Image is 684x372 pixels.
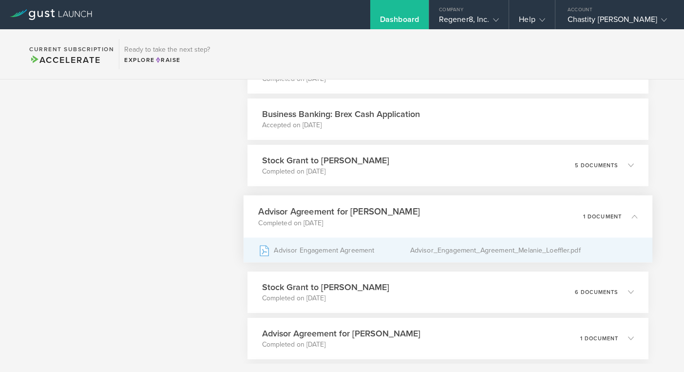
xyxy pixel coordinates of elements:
h3: Stock Grant to [PERSON_NAME] [262,281,389,294]
span: Raise [155,57,181,63]
div: Regener8, Inc. [439,15,499,29]
p: Completed on [DATE] [262,340,420,350]
div: Advisor Engagement Agreement [258,238,410,262]
h3: Ready to take the next step? [124,46,210,53]
span: Accelerate [29,55,100,65]
p: 1 document [580,336,618,341]
h3: Advisor Agreement for [PERSON_NAME] [262,327,420,340]
iframe: Chat Widget [635,325,684,372]
p: Accepted on [DATE] [262,120,420,130]
div: Help [519,15,545,29]
div: Explore [124,56,210,64]
h3: Advisor Agreement for [PERSON_NAME] [258,205,420,218]
p: 5 documents [575,163,618,168]
p: Completed on [DATE] [258,218,420,228]
div: Chastity [PERSON_NAME] [568,15,667,29]
h2: Current Subscription [29,46,114,52]
p: Completed on [DATE] [262,167,389,176]
p: 1 document [583,214,622,219]
p: 6 documents [575,290,618,295]
h3: Stock Grant to [PERSON_NAME] [262,154,389,167]
div: Advisor_Engagement_Agreement_Melanie_Loeffler.pdf [410,238,637,262]
div: Ready to take the next step?ExploreRaise [119,39,215,69]
h3: Business Banking: Brex Cash Application [262,108,420,120]
div: Dashboard [380,15,419,29]
p: Completed on [DATE] [262,294,389,303]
